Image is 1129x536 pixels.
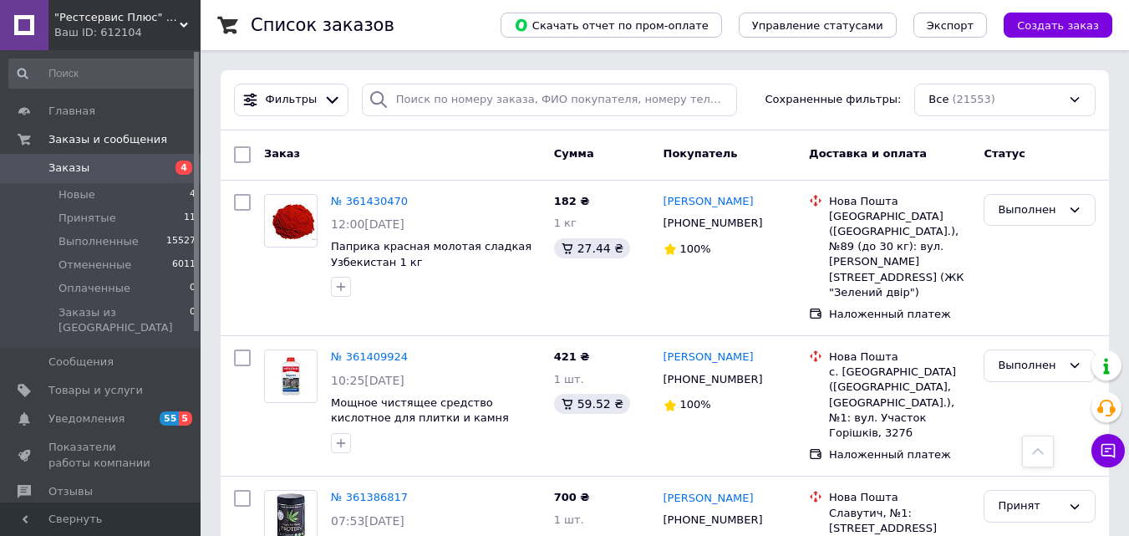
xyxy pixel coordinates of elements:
button: Управление статусами [739,13,897,38]
span: Доставка и оплата [809,147,927,160]
span: 700 ₴ [554,491,590,503]
span: Выполненные [58,234,139,249]
a: [PERSON_NAME] [664,491,754,507]
span: 4 [190,187,196,202]
input: Поиск [8,59,197,89]
span: Уведомления [48,411,125,426]
span: 0 [190,281,196,296]
span: 07:53[DATE] [331,514,404,528]
button: Создать заказ [1004,13,1112,38]
span: 1 кг [554,217,577,229]
span: 12:00[DATE] [331,217,404,231]
span: 0 [190,305,196,335]
a: № 361430470 [331,195,408,207]
span: Покупатель [664,147,738,160]
span: Заказы из [GEOGRAPHIC_DATA] [58,305,190,335]
span: Отмененные [58,258,131,273]
span: 100% [680,242,711,255]
span: Товары и услуги [48,383,143,398]
span: 11 [184,211,196,226]
div: 27.44 ₴ [554,238,630,258]
div: Наложенный платеж [829,447,970,462]
div: Нова Пошта [829,490,970,505]
a: № 361386817 [331,491,408,503]
span: Управление статусами [752,19,883,32]
div: Славутич, №1: [STREET_ADDRESS] [829,506,970,536]
a: № 361409924 [331,350,408,363]
span: Заказ [264,147,300,160]
img: Фото товару [265,355,317,397]
span: Показатели работы компании [48,440,155,470]
a: [PERSON_NAME] [664,350,754,365]
span: Статус [984,147,1025,160]
span: [PHONE_NUMBER] [664,217,763,229]
span: 1 шт. [554,373,584,385]
a: Фото товару [264,350,318,403]
span: 421 ₴ [554,350,590,363]
span: 10:25[DATE] [331,374,404,387]
span: (21553) [952,93,995,105]
a: Фото товару [264,194,318,248]
div: с. [GEOGRAPHIC_DATA] ([GEOGRAPHIC_DATA], [GEOGRAPHIC_DATA].), №1: вул. Участок Горішків, 327б [829,365,970,441]
span: Все [928,92,948,108]
span: Экспорт [927,19,974,32]
span: 1 шт. [554,513,584,526]
div: Нова Пошта [829,194,970,209]
span: Новые [58,187,95,202]
div: Выполнен [998,357,1061,375]
div: Ваш ID: 612104 [54,25,201,40]
span: Главная [48,104,95,119]
span: Сумма [554,147,594,160]
button: Скачать отчет по пром-оплате [501,13,722,38]
span: Сообщения [48,355,114,370]
a: Создать заказ [987,18,1112,31]
button: Чат с покупателем [1091,434,1125,467]
span: Отзывы [48,484,93,499]
span: 55 [160,411,179,426]
span: Сохраненные фильтры: [765,92,902,108]
div: [GEOGRAPHIC_DATA] ([GEOGRAPHIC_DATA].), №89 (до 30 кг): вул. [PERSON_NAME][STREET_ADDRESS] (ЖК "З... [829,209,970,300]
a: [PERSON_NAME] [664,194,754,210]
span: Создать заказ [1017,19,1099,32]
span: 4 [175,161,192,175]
span: Оплаченные [58,281,130,296]
h1: Список заказов [251,15,394,35]
div: 59.52 ₴ [554,394,630,414]
span: Заказы [48,161,89,176]
img: Фото товару [265,201,317,240]
span: 15527 [166,234,196,249]
span: Заказы и сообщения [48,132,167,147]
span: Скачать отчет по пром-оплате [514,18,709,33]
div: Нова Пошта [829,350,970,365]
span: Фильтры [266,92,318,108]
div: Наложенный платеж [829,307,970,322]
span: 6011 [172,258,196,273]
span: 182 ₴ [554,195,590,207]
div: Выполнен [998,202,1061,219]
a: Паприка красная молотая сладкая Узбекистан 1 кг [331,240,531,268]
span: Принятые [58,211,116,226]
div: Принят [998,498,1061,515]
span: "Рестсервис Плюс" – специи, орехи, сухофрукты, масла, чай и многое другое [54,10,180,25]
span: 100% [680,398,711,411]
span: [PHONE_NUMBER] [664,513,763,526]
input: Поиск по номеру заказа, ФИО покупателя, номеру телефона, Email, номеру накладной [362,84,737,116]
button: Экспорт [913,13,987,38]
span: [PHONE_NUMBER] [664,373,763,385]
span: 5 [179,411,192,426]
a: Мощное чистящее средство кислотное для плитки и камня MELLERUD 1 л [331,396,509,440]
